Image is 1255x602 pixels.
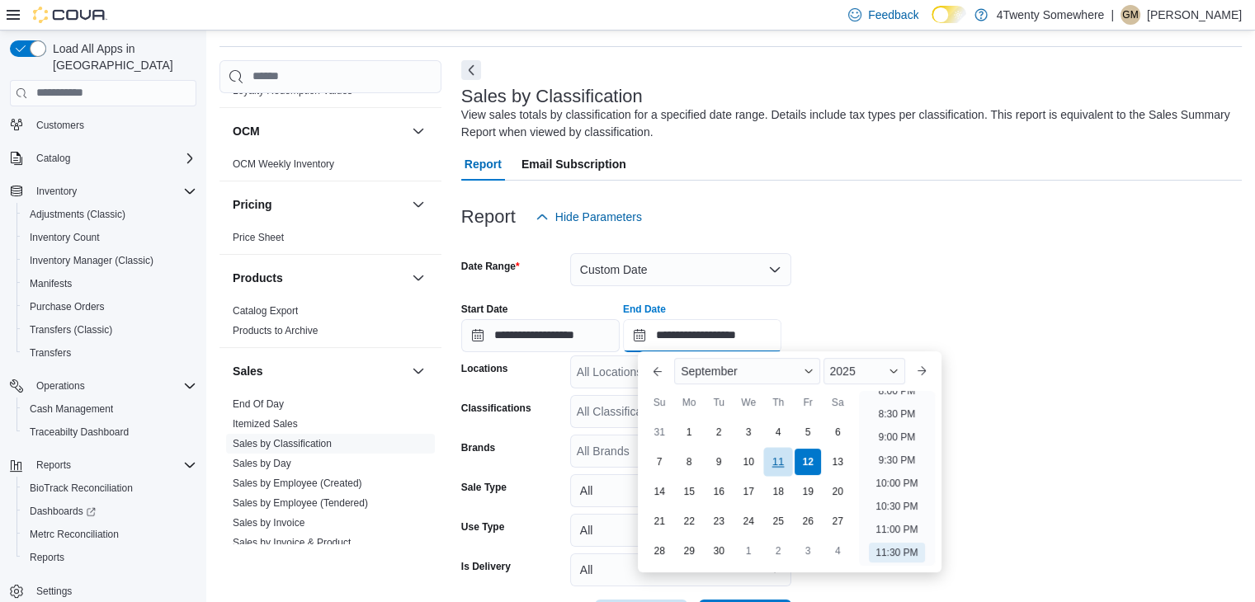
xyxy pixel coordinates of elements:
span: Inventory Count [30,231,100,244]
button: OCM [408,121,428,141]
div: day-1 [676,419,702,445]
button: Metrc Reconciliation [17,523,203,546]
span: Traceabilty Dashboard [30,426,129,439]
div: day-4 [824,538,851,564]
span: Dashboards [23,501,196,521]
div: Su [646,389,672,416]
button: Next month [908,358,935,384]
span: Settings [36,585,72,598]
div: day-5 [795,419,821,445]
button: Cash Management [17,397,203,421]
a: Dashboards [17,500,203,523]
div: Pricing [219,228,441,254]
a: Transfers (Classic) [23,320,119,340]
h3: Report [461,207,516,227]
a: Traceabilty Dashboard [23,422,135,442]
div: day-31 [646,419,672,445]
button: Inventory [3,180,203,203]
span: Report [465,148,502,181]
a: Inventory Manager (Classic) [23,251,160,270]
div: day-29 [676,538,702,564]
span: OCM Weekly Inventory [233,158,334,171]
a: OCM Weekly Inventory [233,158,334,170]
label: Start Date [461,303,508,316]
h3: Products [233,270,283,286]
div: Greta Macabuhay [1121,5,1140,25]
a: Transfers [23,343,78,363]
span: Operations [30,376,196,396]
div: day-8 [676,449,702,475]
div: day-24 [735,508,762,534]
span: Sales by Classification [233,437,332,450]
div: OCM [219,154,441,181]
label: Is Delivery [461,560,511,573]
a: Sales by Employee (Created) [233,477,362,489]
label: Classifications [461,402,531,415]
div: day-2 [705,419,732,445]
button: Reports [3,454,203,477]
a: Dashboards [23,501,102,521]
h3: OCM [233,123,260,139]
span: Reports [30,551,64,564]
a: Catalog Export [233,305,298,317]
a: Adjustments (Classic) [23,205,132,224]
a: Metrc Reconciliation [23,524,125,544]
button: Hide Parameters [529,200,649,233]
button: Sales [233,363,405,379]
div: day-12 [795,449,821,475]
li: 9:30 PM [872,450,922,470]
a: Inventory Count [23,228,106,247]
span: Sales by Employee (Created) [233,477,362,490]
div: day-16 [705,478,732,505]
span: Price Sheet [233,231,284,244]
span: Inventory Count [23,228,196,247]
input: Dark Mode [932,6,966,23]
div: day-26 [795,508,821,534]
div: day-15 [676,478,702,505]
button: Pricing [408,195,428,214]
div: day-18 [765,478,791,505]
div: day-7 [646,449,672,475]
h3: Pricing [233,196,271,213]
div: day-6 [824,419,851,445]
button: Manifests [17,272,203,295]
span: Purchase Orders [30,300,105,313]
div: day-9 [705,449,732,475]
span: Cash Management [23,399,196,419]
button: Next [461,60,481,80]
button: Operations [30,376,92,396]
li: 10:00 PM [869,473,924,493]
a: Itemized Sales [233,418,298,430]
span: Inventory [36,185,77,198]
span: GM [1122,5,1138,25]
span: Sales by Employee (Tendered) [233,496,368,510]
a: Reports [23,548,71,567]
li: 11:30 PM [869,543,924,562]
a: Settings [30,581,78,601]
button: Transfers (Classic) [17,318,203,341]
span: Sales by Day [233,457,291,470]
button: Reports [30,455,78,475]
button: All [570,553,791,586]
h3: Sales by Classification [461,87,643,106]
button: Pricing [233,196,405,213]
button: Previous Month [644,358,671,384]
div: day-13 [824,449,851,475]
span: Metrc Reconciliation [30,528,119,541]
div: Button. Open the year selector. 2025 is currently selected. [823,358,905,384]
div: We [735,389,762,416]
span: Reports [23,548,196,567]
a: Manifests [23,274,78,294]
div: day-22 [676,508,702,534]
div: day-30 [705,538,732,564]
button: OCM [233,123,405,139]
a: End Of Day [233,398,284,410]
div: day-21 [646,508,672,534]
div: Button. Open the month selector. September is currently selected. [674,358,819,384]
div: day-10 [735,449,762,475]
button: Inventory Count [17,226,203,249]
div: Sa [824,389,851,416]
label: Use Type [461,520,504,534]
span: Catalog Export [233,304,298,317]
